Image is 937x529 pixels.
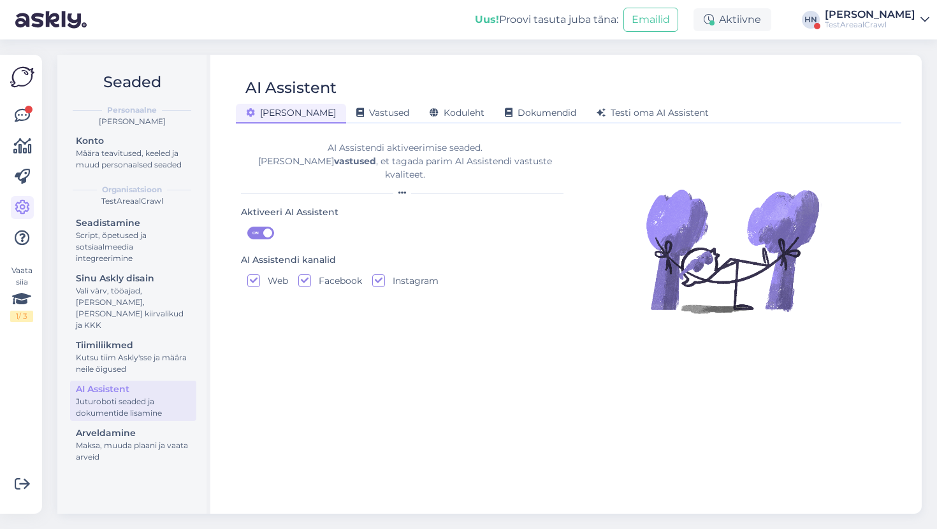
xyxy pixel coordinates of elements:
[241,141,569,181] div: AI Assistendi aktiveerimise seaded. [PERSON_NAME] , et tagada parim AI Assistendi vastuste kvalit...
[311,274,362,287] label: Facebook
[246,107,336,118] span: [PERSON_NAME]
[356,107,409,118] span: Vastused
[475,13,499,25] b: Uus!
[385,274,439,287] label: Instagram
[825,20,915,30] div: TestAreaalCrawl
[70,270,196,333] a: Sinu Askly disainVali värv, tööajad, [PERSON_NAME], [PERSON_NAME] kiirvalikud ja KKK
[825,10,929,30] a: [PERSON_NAME]TestAreaalCrawl
[248,227,263,239] span: ON
[70,215,196,266] a: SeadistamineScript, õpetused ja sotsiaalmeedia integreerimine
[76,352,191,375] div: Kutsu tiim Askly'sse ja määra neile õigused
[505,107,576,118] span: Dokumendid
[70,425,196,465] a: ArveldamineMaksa, muuda plaani ja vaata arveid
[76,396,191,419] div: Juturoboti seaded ja dokumentide lisamine
[643,162,822,340] img: Illustration
[260,274,288,287] label: Web
[76,134,191,148] div: Konto
[70,132,196,173] a: KontoMäära teavitused, keeled ja muud personaalsed seaded
[694,8,771,31] div: Aktiivne
[70,381,196,421] a: AI AssistentJuturoboti seaded ja dokumentide lisamine
[241,206,338,220] div: Aktiveeri AI Assistent
[102,184,162,195] b: Organisatsioon
[68,70,196,94] h2: Seaded
[76,216,191,230] div: Seadistamine
[76,148,191,171] div: Määra teavitused, keeled ja muud personaalsed seaded
[68,116,196,127] div: [PERSON_NAME]
[10,65,34,89] img: Askly Logo
[623,8,678,32] button: Emailid
[76,427,191,440] div: Arveldamine
[802,11,820,29] div: HN
[475,12,618,27] div: Proovi tasuta juba täna:
[241,253,336,267] div: AI Assistendi kanalid
[68,195,196,207] div: TestAreaalCrawl
[76,383,191,396] div: AI Assistent
[70,337,196,377] a: TiimiliikmedKutsu tiim Askly'sse ja määra neile õigused
[245,76,337,100] div: AI Assistent
[10,311,33,322] div: 1 / 3
[76,440,191,463] div: Maksa, muuda plaani ja vaata arveid
[430,107,484,118] span: Koduleht
[10,265,33,322] div: Vaata siia
[107,104,157,116] b: Personaalne
[76,272,191,285] div: Sinu Askly disain
[76,285,191,331] div: Vali värv, tööajad, [PERSON_NAME], [PERSON_NAME] kiirvalikud ja KKK
[825,10,915,20] div: [PERSON_NAME]
[597,107,709,118] span: Testi oma AI Assistent
[334,155,376,167] b: vastused
[76,339,191,352] div: Tiimiliikmed
[76,230,191,264] div: Script, õpetused ja sotsiaalmeedia integreerimine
